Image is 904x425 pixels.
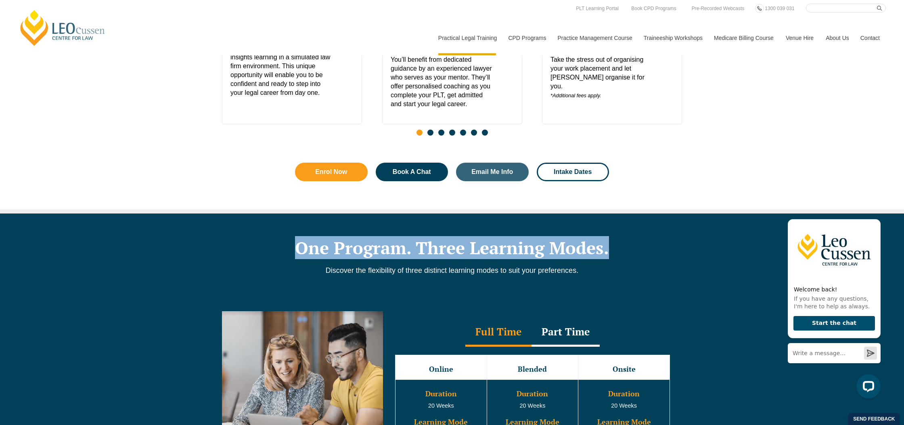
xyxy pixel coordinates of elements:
[554,169,592,175] span: Intake Dates
[488,365,578,373] h3: Blended
[488,390,578,398] h3: Duration
[432,21,502,55] a: Practical Legal Training
[550,92,601,98] em: *Additional fees apply.
[393,169,431,175] span: Book A Chat
[537,163,609,181] a: Intake Dates
[438,130,444,136] span: Go to slide 3
[465,318,532,347] div: Full Time
[456,163,529,181] a: Email Me Info
[230,44,333,97] span: Get valuable experience and insights learning in a simulated law firm environment. This unique op...
[763,4,796,13] a: 1300 039 031
[820,21,854,55] a: About Us
[416,130,423,136] span: Go to slide 1
[460,130,466,136] span: Go to slide 5
[502,21,551,55] a: CPD Programs
[854,21,886,55] a: Contact
[315,169,347,175] span: Enrol Now
[629,4,678,13] a: Book CPD Programs
[780,21,820,55] a: Venue Hire
[391,55,494,109] span: You’ll benefit from dedicated guidance by an experienced lawyer who serves as your mentor. They’l...
[482,130,488,136] span: Go to slide 7
[653,33,674,100] div: Read More
[425,389,457,398] span: Duration
[765,6,794,11] span: 1300 039 031
[552,21,638,55] a: Practice Management Course
[295,163,368,181] a: Enrol Now
[471,130,477,136] span: Go to slide 6
[532,318,600,347] div: Part Time
[781,204,884,405] iframe: LiveChat chat widget
[396,365,486,373] h3: Online
[428,402,454,409] span: 20 Weeks
[18,9,107,47] a: [PERSON_NAME] Centre for Law
[493,33,513,109] div: Read More
[449,130,455,136] span: Go to slide 4
[471,169,513,175] span: Email Me Info
[222,238,682,258] h2: One Program. Three Learning Modes.
[550,55,653,100] span: Take the stress out of organising your work placement and let [PERSON_NAME] organise it for you.
[333,33,354,97] div: Read More
[382,24,522,124] div: 2 / 7
[222,24,362,124] div: 1 / 7
[376,163,448,181] a: Book A Chat
[542,24,682,124] div: 3 / 7
[638,21,708,55] a: Traineeship Workshops
[222,266,682,275] p: Discover the flexibility of three distinct learning modes to suit your preferences.
[579,390,669,398] h3: Duration
[579,365,669,373] h3: Onsite
[690,4,747,13] a: Pre-Recorded Webcasts
[427,130,433,136] span: Go to slide 2
[574,4,621,13] a: PLT Learning Portal
[222,24,682,140] div: Slides
[708,21,780,55] a: Medicare Billing Course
